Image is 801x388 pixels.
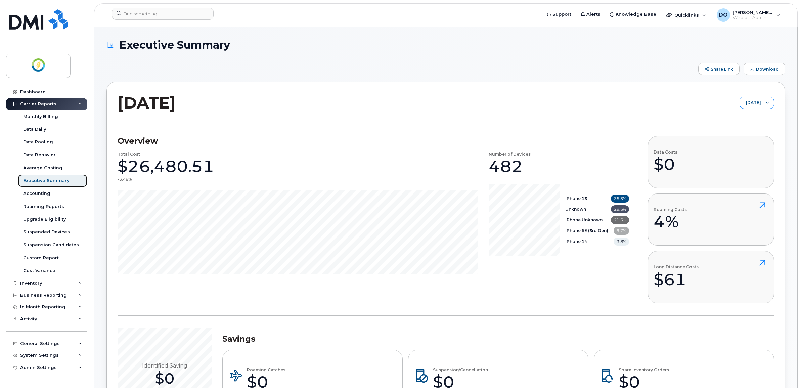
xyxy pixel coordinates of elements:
div: $0 [654,154,677,174]
span: 9.7% [614,227,629,235]
button: Share Link [698,63,740,75]
h3: Overview [118,136,629,146]
span: 29.6% [611,205,629,213]
h4: Number of Devices [489,152,531,156]
h4: Long Distance Costs [654,265,699,269]
b: iPhone Unknown [565,217,603,222]
span: 3.8% [614,238,629,246]
span: Download [756,67,779,72]
div: -3.48% [118,176,132,182]
h4: Total Cost [118,152,140,156]
div: 482 [489,156,523,176]
h2: [DATE] [118,93,176,113]
h4: Spare Inventory Orders [619,368,669,372]
h4: Roaming Costs [654,207,687,212]
h4: Roaming Catches [247,368,286,372]
button: Long Distance Costs$61 [648,251,774,303]
span: Executive Summary [119,39,230,51]
h4: Suspension/Cancellation [433,368,488,372]
h3: Savings [222,334,774,344]
h4: Data Costs [654,150,677,154]
span: $0 [155,369,175,387]
span: 35.3% [611,195,629,203]
b: Unknown [565,207,586,212]
span: Identified Saving [142,362,187,369]
span: Share Link [711,67,733,72]
button: Download [744,63,785,75]
div: $61 [654,269,699,290]
b: iPhone 14 [565,239,587,244]
b: iPhone SE (3rd Gen) [565,228,608,233]
span: 21.5% [611,216,629,224]
button: Roaming Costs4% [648,193,774,246]
span: September 2025 [740,97,761,109]
div: 4% [654,212,687,232]
b: iPhone 13 [565,196,587,201]
div: $26,480.51 [118,156,214,176]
